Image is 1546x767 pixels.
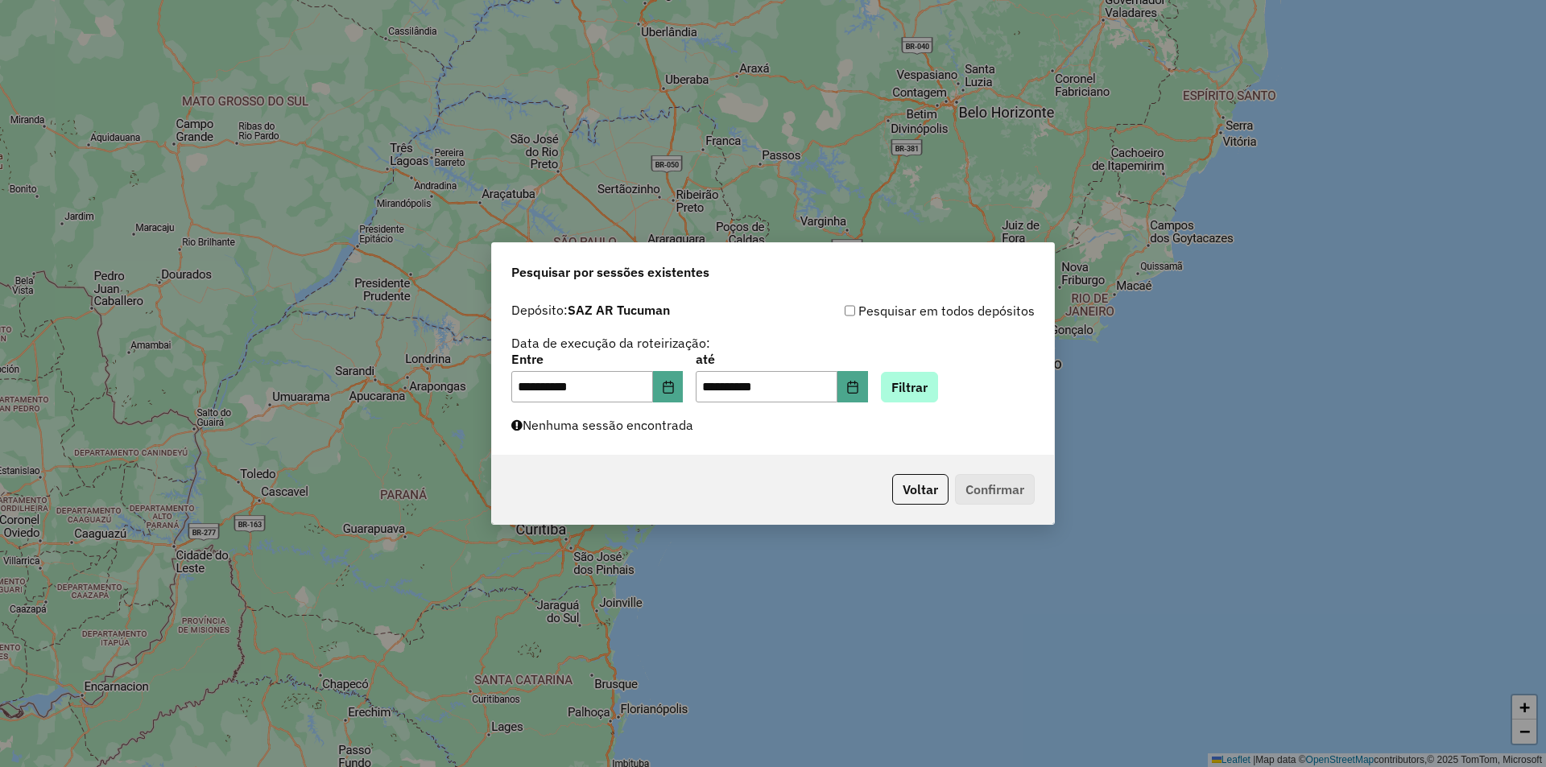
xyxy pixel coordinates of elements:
[696,349,867,369] label: até
[511,300,670,320] label: Depósito:
[653,371,684,403] button: Choose Date
[773,301,1035,320] div: Pesquisar em todos depósitos
[511,262,709,282] span: Pesquisar por sessões existentes
[511,349,683,369] label: Entre
[892,474,949,505] button: Voltar
[511,333,710,353] label: Data de execução da roteirização:
[568,302,670,318] strong: SAZ AR Tucuman
[511,415,693,435] label: Nenhuma sessão encontrada
[881,372,938,402] button: Filtrar
[837,371,868,403] button: Choose Date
